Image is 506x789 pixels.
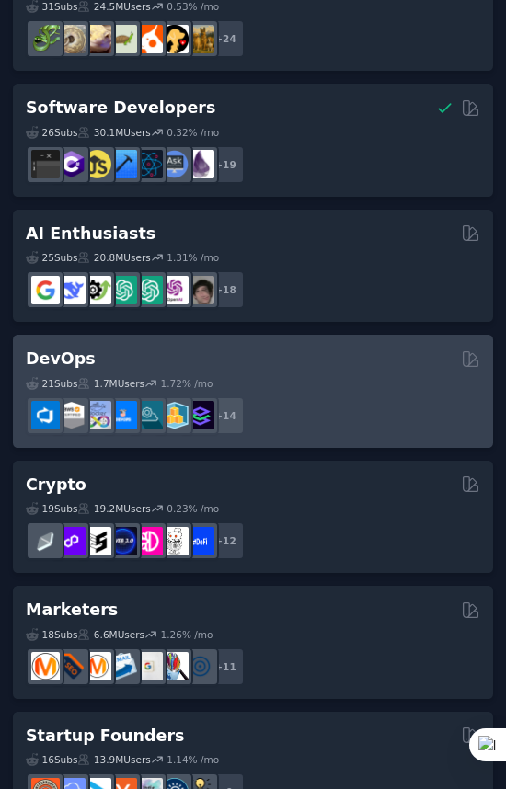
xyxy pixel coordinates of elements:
div: 1.7M Users [77,377,144,390]
img: elixir [186,150,214,178]
img: Docker_DevOps [83,401,111,429]
img: CryptoNews [160,527,189,555]
img: cockatiel [134,25,163,53]
img: AItoolsCatalog [83,276,111,304]
div: + 12 [206,521,245,560]
div: + 19 [206,145,245,184]
div: 18 Sub s [26,628,77,641]
img: OpenAIDev [160,276,189,304]
img: herpetology [31,25,60,53]
img: web3 [109,527,137,555]
h2: Startup Founders [26,725,184,748]
img: defiblockchain [134,527,163,555]
h2: Marketers [26,599,118,622]
img: chatgpt_prompts_ [134,276,163,304]
img: platformengineering [134,401,163,429]
div: + 14 [206,396,245,435]
div: 16 Sub s [26,753,77,766]
img: bigseo [57,652,86,680]
img: ethstaker [83,527,111,555]
div: 0.32 % /mo [167,126,219,139]
img: PetAdvice [160,25,189,53]
h2: DevOps [26,348,96,371]
h2: Crypto [26,474,86,497]
div: 13.9M Users [77,753,150,766]
h2: Software Developers [26,97,215,120]
img: ethfinance [31,527,60,555]
div: + 18 [206,270,245,309]
div: 20.8M Users [77,251,150,264]
img: csharp [57,150,86,178]
img: Emailmarketing [109,652,137,680]
img: AskComputerScience [160,150,189,178]
img: software [31,150,60,178]
div: 21 Sub s [26,377,77,390]
img: turtle [109,25,137,53]
img: AWS_Certified_Experts [57,401,86,429]
img: DeepSeek [57,276,86,304]
img: defi_ [186,527,214,555]
img: GoogleGeminiAI [31,276,60,304]
div: + 11 [206,647,245,686]
div: 1.26 % /mo [161,628,213,641]
h2: AI Enthusiasts [26,223,155,246]
img: dogbreed [186,25,214,53]
img: 0xPolygon [57,527,86,555]
img: iOSProgramming [109,150,137,178]
img: azuredevops [31,401,60,429]
img: DevOpsLinks [109,401,137,429]
img: content_marketing [31,652,60,680]
div: 19.2M Users [77,502,150,515]
img: googleads [134,652,163,680]
img: learnjavascript [83,150,111,178]
img: OnlineMarketing [186,652,214,680]
div: 19 Sub s [26,502,77,515]
img: reactnative [134,150,163,178]
img: leopardgeckos [83,25,111,53]
div: 1.31 % /mo [167,251,219,264]
div: 25 Sub s [26,251,77,264]
img: ArtificalIntelligence [186,276,214,304]
div: 6.6M Users [77,628,144,641]
img: ballpython [57,25,86,53]
div: 0.23 % /mo [167,502,219,515]
div: 1.14 % /mo [167,753,219,766]
img: aws_cdk [160,401,189,429]
div: 26 Sub s [26,126,77,139]
img: PlatformEngineers [186,401,214,429]
img: chatgpt_promptDesign [109,276,137,304]
img: MarketingResearch [160,652,189,680]
div: 30.1M Users [77,126,150,139]
img: AskMarketing [83,652,111,680]
div: + 24 [206,19,245,58]
div: 1.72 % /mo [161,377,213,390]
